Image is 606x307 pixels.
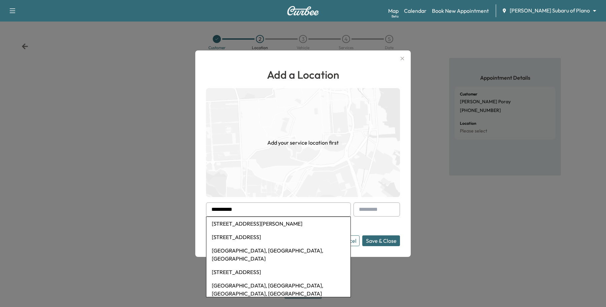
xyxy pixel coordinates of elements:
[392,14,399,19] div: Beta
[404,7,427,15] a: Calendar
[388,7,399,15] a: MapBeta
[206,67,400,83] h1: Add a Location
[206,230,350,244] li: [STREET_ADDRESS]
[206,279,350,300] li: [GEOGRAPHIC_DATA], [GEOGRAPHIC_DATA], [GEOGRAPHIC_DATA], [GEOGRAPHIC_DATA]
[287,6,319,15] img: Curbee Logo
[267,139,339,147] h1: Add your service location first
[432,7,489,15] a: Book New Appointment
[362,235,400,246] button: Save & Close
[510,7,590,14] span: [PERSON_NAME] Subaru of Plano
[206,217,350,230] li: [STREET_ADDRESS][PERSON_NAME]
[206,88,400,197] img: empty-map-CL6vilOE.png
[206,244,350,265] li: [GEOGRAPHIC_DATA], [GEOGRAPHIC_DATA], [GEOGRAPHIC_DATA]
[206,265,350,279] li: [STREET_ADDRESS]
